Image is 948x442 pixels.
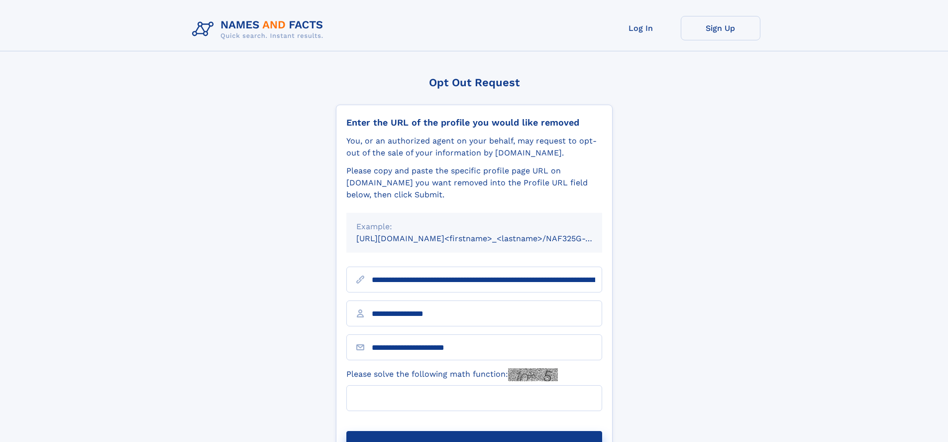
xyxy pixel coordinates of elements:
a: Sign Up [681,16,760,40]
small: [URL][DOMAIN_NAME]<firstname>_<lastname>/NAF325G-xxxxxxxx [356,234,621,243]
a: Log In [601,16,681,40]
label: Please solve the following math function: [346,368,558,381]
div: Example: [356,221,592,233]
div: Please copy and paste the specific profile page URL on [DOMAIN_NAME] you want removed into the Pr... [346,165,602,201]
div: Opt Out Request [336,76,613,89]
div: Enter the URL of the profile you would like removed [346,117,602,128]
div: You, or an authorized agent on your behalf, may request to opt-out of the sale of your informatio... [346,135,602,159]
img: Logo Names and Facts [188,16,331,43]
